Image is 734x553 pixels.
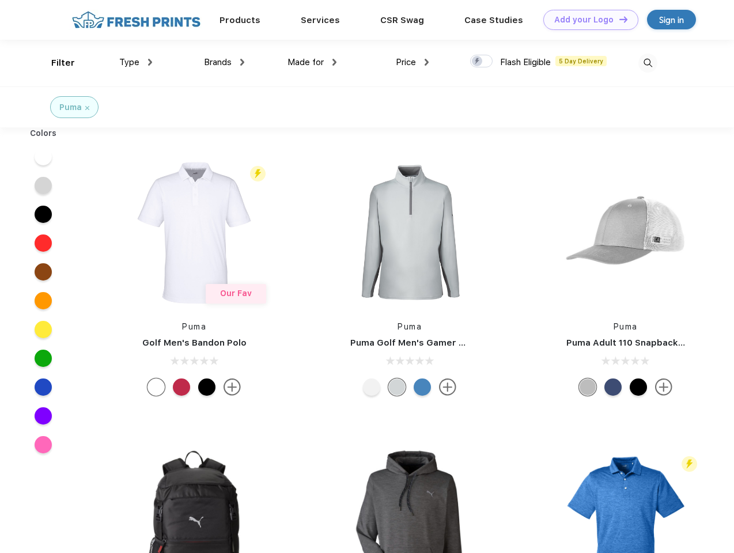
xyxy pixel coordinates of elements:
span: Price [396,57,416,67]
img: func=resize&h=266 [118,156,271,309]
div: Peacoat Qut Shd [604,378,622,396]
span: Made for [287,57,324,67]
div: Bright Cobalt [414,378,431,396]
img: dropdown.png [332,59,336,66]
img: more.svg [655,378,672,396]
a: Golf Men's Bandon Polo [142,338,247,348]
div: Colors [21,127,66,139]
span: Brands [204,57,232,67]
div: Sign in [659,13,684,26]
a: Products [220,15,260,25]
img: func=resize&h=266 [549,156,702,309]
div: Filter [51,56,75,70]
img: dropdown.png [148,59,152,66]
span: 5 Day Delivery [555,56,607,66]
img: filter_cancel.svg [85,106,89,110]
img: func=resize&h=266 [333,156,486,309]
span: Flash Eligible [500,57,551,67]
div: Pma Blk Pma Blk [630,378,647,396]
a: Sign in [647,10,696,29]
a: Puma [614,322,638,331]
div: Quarry with Brt Whit [579,378,596,396]
a: Services [301,15,340,25]
div: High Rise [388,378,406,396]
img: more.svg [439,378,456,396]
img: fo%20logo%202.webp [69,10,204,30]
a: Puma [182,322,206,331]
img: dropdown.png [240,59,244,66]
img: dropdown.png [425,59,429,66]
img: DT [619,16,627,22]
a: Puma [398,322,422,331]
div: Bright White [363,378,380,396]
span: Type [119,57,139,67]
img: desktop_search.svg [638,54,657,73]
div: Add your Logo [554,15,614,25]
div: Puma [59,101,82,113]
img: flash_active_toggle.svg [250,166,266,181]
div: Bright White [147,378,165,396]
img: flash_active_toggle.svg [682,456,697,472]
a: CSR Swag [380,15,424,25]
img: more.svg [224,378,241,396]
span: Our Fav [220,289,252,298]
a: Puma Golf Men's Gamer Golf Quarter-Zip [350,338,532,348]
div: Ski Patrol [173,378,190,396]
div: Puma Black [198,378,215,396]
